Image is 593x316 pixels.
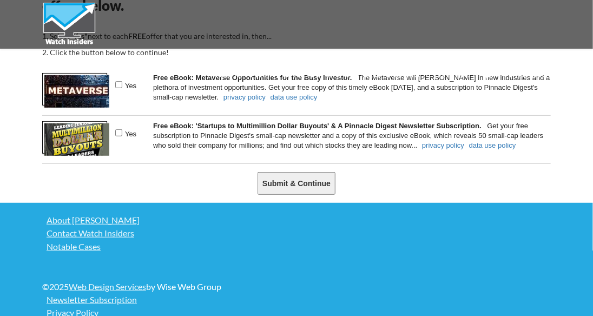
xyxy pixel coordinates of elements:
[246,49,323,97] a: What & How
[480,49,551,97] a: My Alerts
[423,49,480,97] a: Contact
[323,49,384,97] a: Examples
[69,281,146,292] a: Web Design Services
[115,130,136,138] label: Yes
[42,227,551,240] a: Contact Watch Insiders
[42,240,551,253] a: Notable Cases
[207,49,246,97] a: Home
[153,122,482,130] span: Free eBook: 'Startups to Multimillion Dollar Buyouts' & A Pinnacle Digest Newsletter Subscription.
[258,172,335,195] input: Submit & Continue
[44,123,109,156] img: 1425583939260-164c8bc0ac3d70dc7062b12ad582c9d1.jpg
[153,122,543,149] span: Get your free subscription to Pinnacle Digest's small-cap newsletter and a copy of this exclusive...
[115,129,122,136] input: Yes
[384,49,423,97] a: Plans
[42,280,551,293] div: © 2025 by Wise Web Group
[42,293,551,306] a: Newsletter Subscription
[42,214,551,227] a: About [PERSON_NAME]
[469,141,516,149] a: data use policy
[422,141,464,149] a: privacy policy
